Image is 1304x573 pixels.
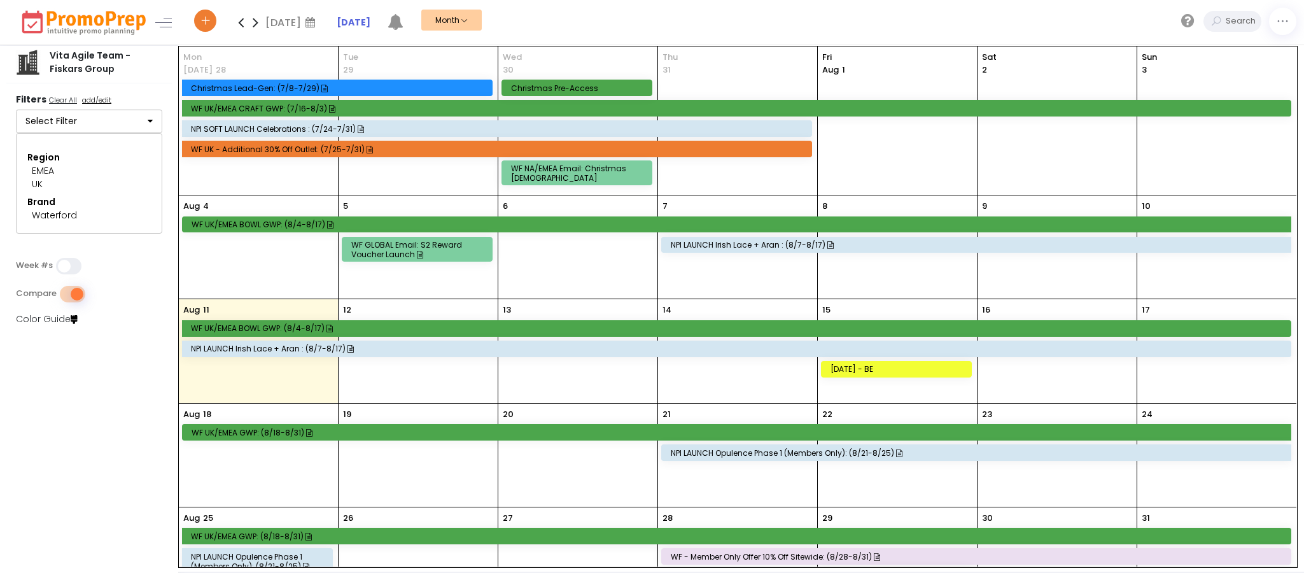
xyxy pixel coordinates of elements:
[822,408,832,421] p: 22
[982,512,993,525] p: 30
[343,304,351,316] p: 12
[191,532,1286,541] div: WF UK/EMEA GWP: (8/18-8/31)
[183,512,200,525] p: Aug
[343,200,348,213] p: 5
[183,51,333,64] span: Mon
[216,64,226,76] p: 28
[183,200,200,213] p: Aug
[822,512,832,525] p: 29
[671,240,1286,250] div: NPI LAUNCH Irish Lace + Aran : (8/7-8/17)
[183,64,213,76] p: [DATE]
[192,428,1287,437] div: WF UK/EMEA GWP: (8/18-8/31)
[343,51,493,64] span: Tue
[1142,304,1150,316] p: 17
[1142,512,1150,525] p: 31
[503,408,514,421] p: 20
[41,49,163,76] div: Vita Agile Team - Fiskars Group
[27,195,151,209] div: Brand
[831,364,966,374] div: [DATE] - BE
[15,50,41,75] img: company.png
[982,304,990,316] p: 16
[503,51,653,64] span: Wed
[191,552,328,571] div: NPI LAUNCH Opulence Phase 1 (Members Only): (8/21-8/25)
[663,64,671,76] p: 31
[503,304,511,316] p: 13
[192,220,1287,229] div: WF UK/EMEA BOWL GWP: (8/4-8/17)
[511,164,647,183] div: WF NA/EMEA Email: Christmas [DEMOGRAPHIC_DATA]
[203,304,209,316] p: 11
[191,83,487,93] div: Christmas Lead-Gen: (7/8-7/29)
[1142,408,1153,421] p: 24
[503,200,508,213] p: 6
[663,408,671,421] p: 21
[203,512,213,525] p: 25
[183,304,200,316] p: Aug
[503,512,513,525] p: 27
[663,512,673,525] p: 28
[421,10,482,31] button: Month
[663,51,813,64] span: Thu
[671,552,1286,562] div: WF - Member only offer 10% off sitewide: (8/28-8/31)
[822,64,839,76] span: Aug
[822,200,827,213] p: 8
[32,164,146,178] div: EMEA
[822,51,972,64] span: Fri
[822,304,831,316] p: 15
[1142,200,1151,213] p: 10
[203,200,209,213] p: 4
[82,95,111,105] u: add/edit
[27,151,151,164] div: Region
[32,209,146,222] div: Waterford
[343,512,353,525] p: 26
[1223,11,1261,32] input: Search
[16,260,53,271] label: Week #s
[982,51,1132,64] span: Sat
[265,13,319,32] div: [DATE]
[183,408,200,421] p: Aug
[671,448,1286,458] div: NPI LAUNCH Opulence Phase 1 (Members Only): (8/21-8/25)
[16,93,46,106] strong: Filters
[16,110,162,134] button: Select Filter
[49,95,77,105] u: Clear All
[503,64,514,76] p: 30
[80,95,114,108] a: add/edit
[343,408,351,421] p: 19
[1142,64,1147,76] p: 3
[203,408,211,421] p: 18
[982,64,987,76] p: 2
[1142,51,1292,64] span: Sun
[663,304,671,316] p: 14
[32,178,146,191] div: UK
[16,288,57,299] label: Compare
[343,64,353,76] p: 29
[191,344,1286,353] div: NPI LAUNCH Irish Lace + Aran : (8/7-8/17)
[982,200,987,213] p: 9
[982,408,992,421] p: 23
[663,200,668,213] p: 7
[191,323,1286,333] div: WF UK/EMEA BOWL GWP: (8/4-8/17)
[191,104,1286,113] div: WF UK/EMEA CRAFT GWP: (7/16-8/3)
[191,124,806,134] div: NPI SOFT LAUNCH Celebrations : (7/24-7/31)
[822,64,845,76] p: 1
[16,313,78,325] a: Color Guide
[511,83,647,93] div: Christmas Pre-Access
[191,145,806,154] div: WF UK - Additional 30% off Outlet: (7/25-7/31)
[351,240,487,259] div: WF GLOBAL Email: S2 Reward Voucher Launch
[337,16,370,29] a: [DATE]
